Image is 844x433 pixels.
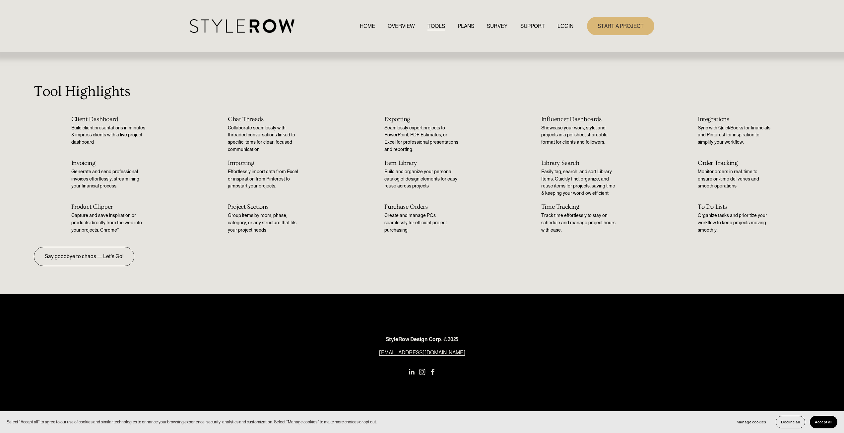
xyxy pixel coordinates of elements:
a: LinkedIn [408,369,415,375]
h2: Purchase Orders [384,203,459,210]
button: Manage cookies [732,416,771,428]
h2: Integrations [698,116,773,123]
h2: Invoicing [71,160,146,167]
p: Organize tasks and prioritize your workflow to keep projects moving smoothly. [698,212,773,234]
a: TOOLS [427,22,445,31]
img: StyleRow [190,19,294,33]
button: Decline all [776,416,805,428]
p: Collaborate seamlessly with threaded conversations linked to specific items for clear, focused co... [228,124,303,153]
button: Accept all [810,416,837,428]
a: START A PROJECT [587,17,654,35]
a: Say goodbye to chaos — Let's Go! [34,247,134,266]
p: Showcase your work, style, and projects in a polished, shareable format for clients and followers. [541,124,616,146]
a: LOGIN [557,22,573,31]
p: Create and manage POs seamlessly for efficient project purchasing. [384,212,459,234]
h2: To Do Lists [698,203,773,210]
a: folder dropdown [520,22,545,31]
p: Build client presentations in minutes & impress clients with a live project dashboard [71,124,146,146]
p: Seamlessly export projects to PowerPoint, PDF Estimates, or Excel for professional presentations ... [384,124,459,153]
h2: Exporting [384,116,459,123]
h2: Item Library [384,160,459,167]
p: Group items by room, phase, category, or any structure that fits your project needs [228,212,303,234]
a: [EMAIL_ADDRESS][DOMAIN_NAME] [379,349,465,357]
h2: Product Clipper [71,203,146,210]
h2: Project Sections [228,203,303,210]
p: Generate and send professional invoices effortlessly, streamlining your financial process. [71,168,146,190]
h2: Library Search [541,160,616,167]
p: Easily tag, search, and sort Library Items. Quickly find, organize, and reuse items for projects,... [541,168,616,197]
p: Effortlessly import data from Excel or inspiration from Pinterest to jumpstart your projects. [228,168,303,190]
span: Manage cookies [737,420,766,424]
a: HOME [360,22,375,31]
p: Build and organize your personal catalog of design elements for easy reuse across projects [384,168,459,190]
span: Decline all [781,420,800,424]
span: Accept all [815,420,832,424]
p: Track time effortlessly to stay on schedule and manage project hours with ease. [541,212,616,234]
span: SUPPORT [520,22,545,30]
h2: Order Tracking [698,160,773,167]
p: Sync with QuickBooks for financials and Pinterest for inspiration to simplify your workflow. [698,124,773,146]
h2: Importing [228,160,303,167]
h2: Chat Threads [228,116,303,123]
a: SURVEY [487,22,507,31]
a: PLANS [458,22,474,31]
p: Select “Accept all” to agree to our use of cookies and similar technologies to enhance your brows... [7,419,377,425]
p: Monitor orders in real-time to ensure on-time deliveries and smooth operations. [698,168,773,190]
a: Instagram [419,369,425,375]
h2: Time Tracking [541,203,616,210]
a: Facebook [429,369,436,375]
a: OVERVIEW [388,22,415,31]
strong: StyleRow Design Corp. ©2025 [386,336,458,342]
p: Capture and save inspiration or products directly from the web into your projects. Chrome* [71,212,146,234]
p: Tool Highlights [34,80,810,103]
h2: Influencer Dashboards [541,116,616,123]
h2: Client Dashboard [71,116,146,123]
